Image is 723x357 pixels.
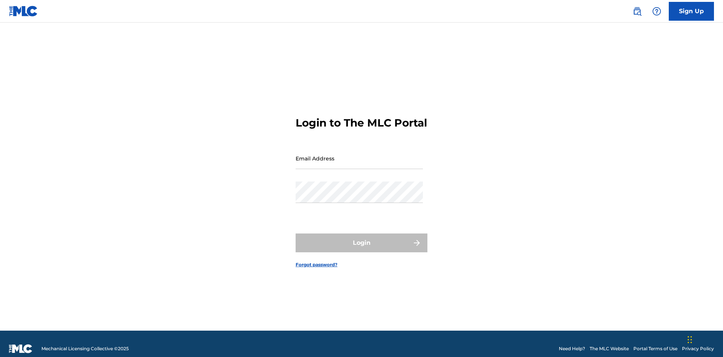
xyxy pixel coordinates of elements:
a: Forgot password? [296,261,337,268]
div: Help [649,4,664,19]
a: The MLC Website [590,345,629,352]
a: Portal Terms of Use [633,345,677,352]
a: Sign Up [669,2,714,21]
a: Need Help? [559,345,585,352]
img: help [652,7,661,16]
div: Drag [688,328,692,351]
img: search [633,7,642,16]
a: Privacy Policy [682,345,714,352]
img: logo [9,344,32,353]
h3: Login to The MLC Portal [296,116,427,130]
img: MLC Logo [9,6,38,17]
a: Public Search [630,4,645,19]
span: Mechanical Licensing Collective © 2025 [41,345,129,352]
iframe: Chat Widget [685,321,723,357]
